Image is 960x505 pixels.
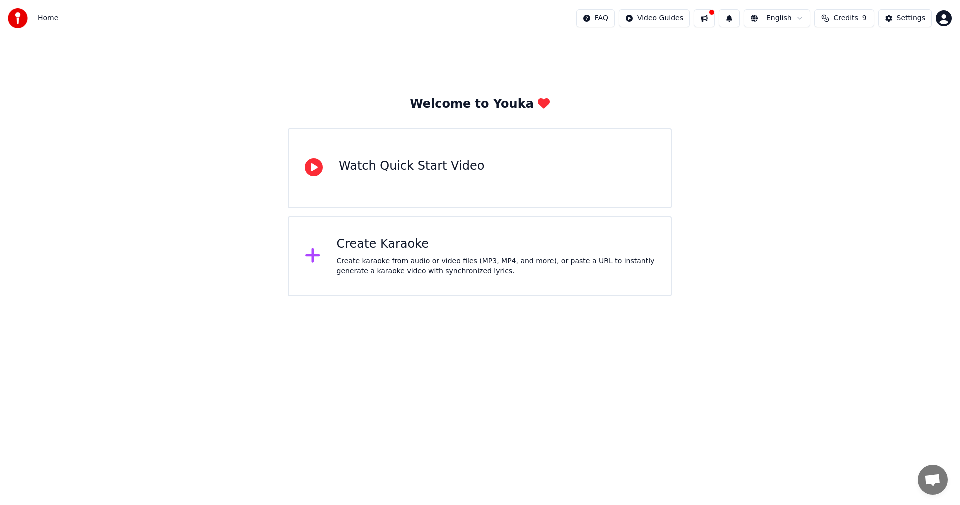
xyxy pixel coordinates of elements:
[337,256,655,276] div: Create karaoke from audio or video files (MP3, MP4, and more), or paste a URL to instantly genera...
[897,13,925,23] div: Settings
[8,8,28,28] img: youka
[833,13,858,23] span: Credits
[619,9,690,27] button: Video Guides
[38,13,58,23] span: Home
[862,13,867,23] span: 9
[918,465,948,495] div: Open chat
[339,158,484,174] div: Watch Quick Start Video
[337,236,655,252] div: Create Karaoke
[814,9,874,27] button: Credits9
[576,9,615,27] button: FAQ
[878,9,932,27] button: Settings
[38,13,58,23] nav: breadcrumb
[410,96,550,112] div: Welcome to Youka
